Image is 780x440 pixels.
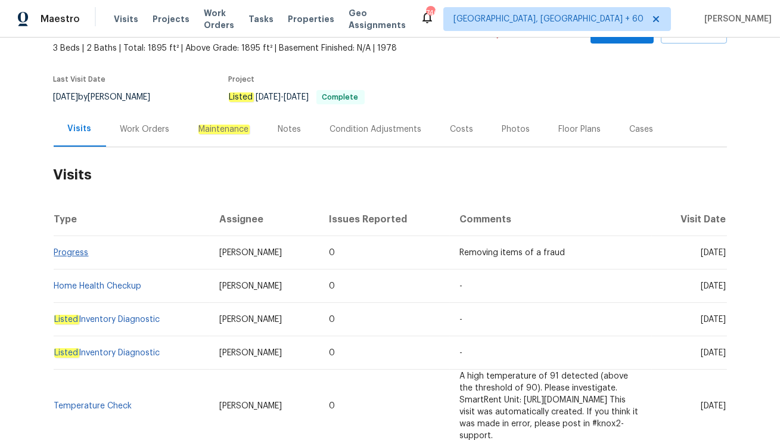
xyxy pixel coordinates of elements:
[54,348,160,358] a: ListedInventory Diagnostic
[120,123,170,135] div: Work Orders
[204,7,234,31] span: Work Orders
[330,123,422,135] div: Condition Adjustments
[459,282,462,290] span: -
[54,315,79,324] em: Listed
[450,123,474,135] div: Costs
[630,123,654,135] div: Cases
[559,123,601,135] div: Floor Plans
[284,93,309,101] span: [DATE]
[198,125,250,134] em: Maintenance
[54,348,79,358] em: Listed
[453,13,644,25] span: [GEOGRAPHIC_DATA], [GEOGRAPHIC_DATA] + 60
[652,203,726,236] th: Visit Date
[54,147,727,203] h2: Visits
[68,123,92,135] div: Visits
[701,282,726,290] span: [DATE]
[54,76,106,83] span: Last Visit Date
[319,203,450,236] th: Issues Reported
[219,315,282,324] span: [PERSON_NAME]
[502,123,530,135] div: Photos
[288,13,334,25] span: Properties
[701,249,726,257] span: [DATE]
[329,282,335,290] span: 0
[701,315,726,324] span: [DATE]
[114,13,138,25] span: Visits
[349,7,406,31] span: Geo Assignments
[54,93,79,101] span: [DATE]
[329,315,335,324] span: 0
[54,282,142,290] a: Home Health Checkup
[54,90,165,104] div: by [PERSON_NAME]
[459,349,462,357] span: -
[701,402,726,410] span: [DATE]
[329,249,335,257] span: 0
[54,203,210,236] th: Type
[210,203,319,236] th: Assignee
[248,15,274,23] span: Tasks
[700,13,772,25] span: [PERSON_NAME]
[459,249,565,257] span: Removing items of a fraud
[54,42,486,54] span: 3 Beds | 2 Baths | Total: 1895 ft² | Above Grade: 1895 ft² | Basement Finished: N/A | 1978
[229,92,254,102] em: Listed
[256,93,281,101] span: [DATE]
[278,123,302,135] div: Notes
[54,249,89,257] a: Progress
[450,203,652,236] th: Comments
[329,349,335,357] span: 0
[54,402,132,410] a: Temperature Check
[41,13,80,25] span: Maestro
[701,349,726,357] span: [DATE]
[229,76,255,83] span: Project
[219,249,282,257] span: [PERSON_NAME]
[219,282,282,290] span: [PERSON_NAME]
[54,315,160,324] a: ListedInventory Diagnostic
[153,13,189,25] span: Projects
[426,7,434,19] div: 746
[459,372,638,440] span: A high temperature of 91 detected (above the threshold of 90). Please investigate. SmartRent Unit...
[459,315,462,324] span: -
[318,94,363,101] span: Complete
[256,93,309,101] span: -
[219,349,282,357] span: [PERSON_NAME]
[219,402,282,410] span: [PERSON_NAME]
[329,402,335,410] span: 0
